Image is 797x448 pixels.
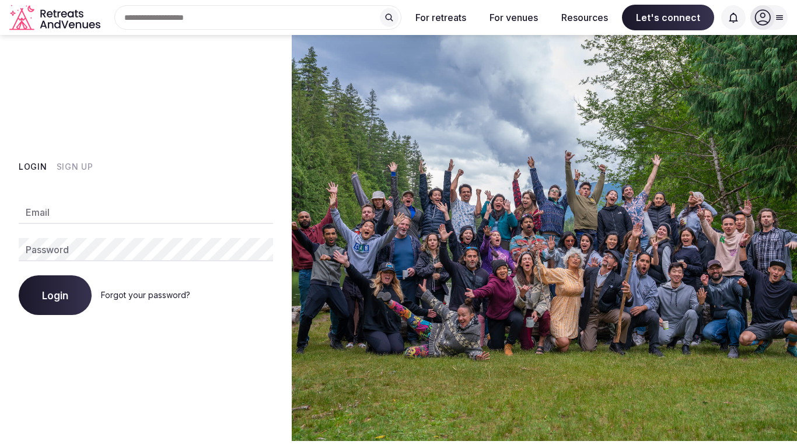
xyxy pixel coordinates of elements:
button: Login [19,161,47,173]
a: Visit the homepage [9,5,103,31]
button: For retreats [406,5,476,30]
a: Forgot your password? [101,290,190,300]
span: Let's connect [622,5,714,30]
button: Login [19,275,92,315]
button: Sign Up [57,161,93,173]
button: For venues [480,5,547,30]
button: Resources [552,5,617,30]
svg: Retreats and Venues company logo [9,5,103,31]
span: Login [42,289,68,301]
img: My Account Background [292,35,797,441]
